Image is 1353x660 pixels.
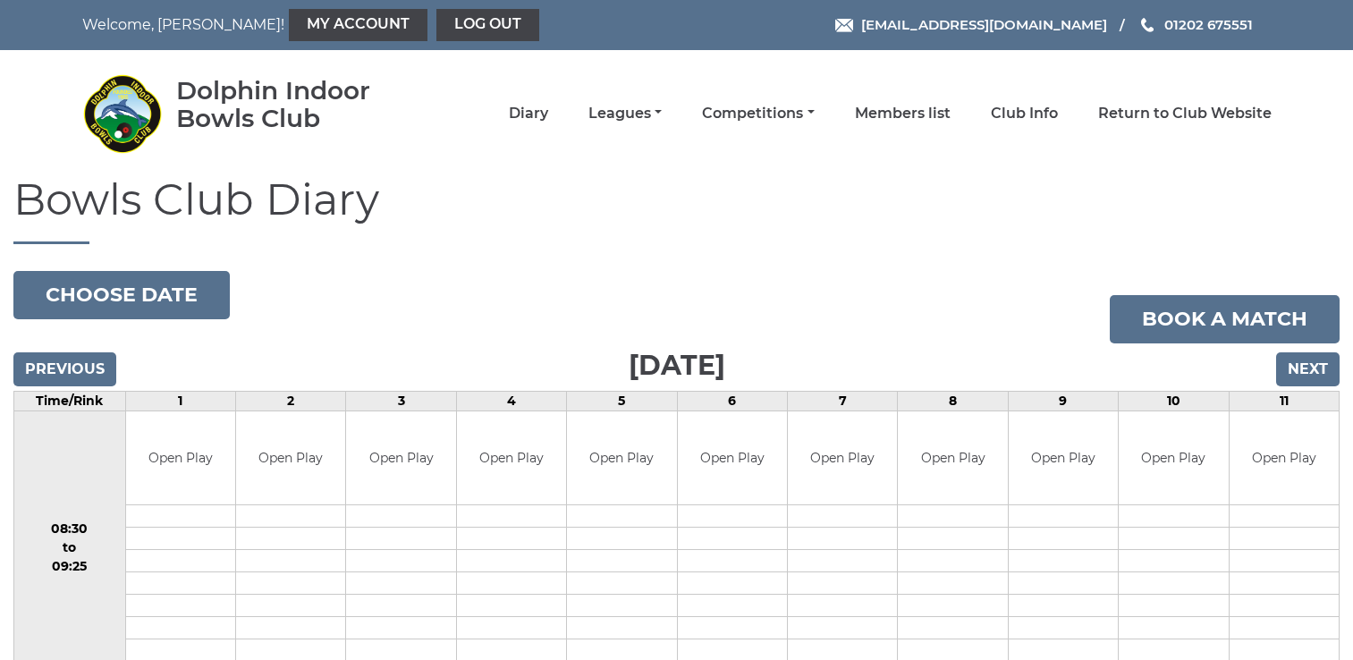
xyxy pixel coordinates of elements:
[588,104,662,123] a: Leagues
[677,391,787,410] td: 6
[1119,391,1229,410] td: 10
[1098,104,1272,123] a: Return to Club Website
[346,391,456,410] td: 3
[991,104,1058,123] a: Club Info
[788,411,897,505] td: Open Play
[835,14,1107,35] a: Email [EMAIL_ADDRESS][DOMAIN_NAME]
[1141,18,1154,32] img: Phone us
[289,9,427,41] a: My Account
[1009,411,1118,505] td: Open Play
[855,104,951,123] a: Members list
[1110,295,1340,343] a: Book a match
[898,391,1008,410] td: 8
[1008,391,1118,410] td: 9
[1276,352,1340,386] input: Next
[787,391,897,410] td: 7
[1119,411,1228,505] td: Open Play
[898,411,1007,505] td: Open Play
[1164,16,1253,33] span: 01202 675551
[13,271,230,319] button: Choose date
[82,9,562,41] nav: Welcome, [PERSON_NAME]!
[13,176,1340,244] h1: Bowls Club Diary
[236,411,345,505] td: Open Play
[235,391,345,410] td: 2
[457,411,566,505] td: Open Play
[456,391,566,410] td: 4
[13,352,116,386] input: Previous
[861,16,1107,33] span: [EMAIL_ADDRESS][DOMAIN_NAME]
[678,411,787,505] td: Open Play
[436,9,539,41] a: Log out
[1138,14,1253,35] a: Phone us 01202 675551
[346,411,455,505] td: Open Play
[126,411,235,505] td: Open Play
[176,77,422,132] div: Dolphin Indoor Bowls Club
[82,73,163,154] img: Dolphin Indoor Bowls Club
[1229,391,1340,410] td: 11
[567,411,676,505] td: Open Play
[14,391,126,410] td: Time/Rink
[125,391,235,410] td: 1
[1230,411,1340,505] td: Open Play
[702,104,814,123] a: Competitions
[567,391,677,410] td: 5
[509,104,548,123] a: Diary
[835,19,853,32] img: Email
